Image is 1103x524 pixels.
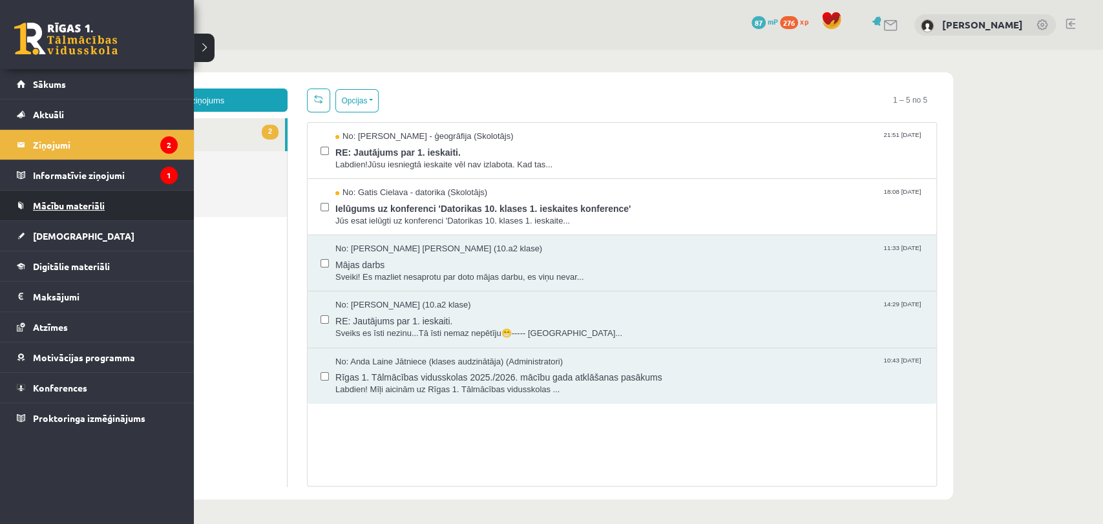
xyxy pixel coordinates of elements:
[17,191,178,220] a: Mācību materiāli
[39,39,236,62] a: Jauns ziņojums
[284,306,872,346] a: No: Anda Laine Jātniece (klases audzinātāja) (Administratori) 10:43 [DATE] Rīgas 1. Tālmācības vi...
[829,137,872,147] span: 18:08 [DATE]
[284,81,872,121] a: No: [PERSON_NAME] - ģeogrāfija (Skolotājs) 21:51 [DATE] RE: Jautājums par 1. ieskaiti. Labdien!Jū...
[33,321,68,333] span: Atzīmes
[33,230,134,242] span: [DEMOGRAPHIC_DATA]
[39,134,235,167] a: Dzēstie
[39,68,233,101] a: 2Ienākošie
[780,16,815,26] a: 276 xp
[284,249,419,262] span: No: [PERSON_NAME] (10.a2 klase)
[160,167,178,184] i: 1
[39,101,235,134] a: Nosūtītie
[17,100,178,129] a: Aktuāli
[284,137,872,177] a: No: Gatis Cielava - datorika (Skolotājs) 18:08 [DATE] Ielūgums uz konferenci 'Datorikas 10. klase...
[284,93,872,109] span: RE: Jautājums par 1. ieskaiti.
[942,18,1023,31] a: [PERSON_NAME]
[284,39,327,63] button: Opcijas
[829,306,872,316] span: 10:43 [DATE]
[33,412,145,424] span: Proktoringa izmēģinājums
[284,334,872,346] span: Labdien! Mīļi aicinām uz Rīgas 1. Tālmācības vidusskolas ...
[17,251,178,281] a: Digitālie materiāli
[284,318,872,334] span: Rīgas 1. Tālmācības vidusskolas 2025./2026. mācību gada atklāšanas pasākums
[33,260,110,272] span: Digitālie materiāli
[284,109,872,121] span: Labdien!Jūsu iesniegtā ieskaite vēl nav izlabota. Kad tas...
[284,222,872,234] span: Sveiki! Es mazliet nesaprotu par doto mājas darbu, es viņu nevar...
[800,16,808,26] span: xp
[33,282,178,311] legend: Maksājumi
[284,262,872,278] span: RE: Jautājums par 1. ieskaiti.
[768,16,778,26] span: mP
[17,282,178,311] a: Maksājumi
[829,193,872,203] span: 11:33 [DATE]
[17,160,178,190] a: Informatīvie ziņojumi1
[33,382,87,393] span: Konferences
[17,130,178,160] a: Ziņojumi2
[17,221,178,251] a: [DEMOGRAPHIC_DATA]
[751,16,778,26] a: 87 mP
[832,39,885,62] span: 1 – 5 no 5
[33,109,64,120] span: Aktuāli
[284,306,511,319] span: No: Anda Laine Jātniece (klases audzinātāja) (Administratori)
[921,19,934,32] img: Ričards Stepiņš
[33,160,178,190] legend: Informatīvie ziņojumi
[284,165,872,178] span: Jūs esat ielūgti uz konferenci 'Datorikas 10. klases 1. ieskaite...
[829,249,872,259] span: 14:29 [DATE]
[284,205,872,222] span: Mājas darbs
[210,75,227,90] span: 2
[33,351,135,363] span: Motivācijas programma
[33,200,105,211] span: Mācību materiāli
[284,137,436,149] span: No: Gatis Cielava - datorika (Skolotājs)
[17,312,178,342] a: Atzīmes
[284,249,872,289] a: No: [PERSON_NAME] (10.a2 klase) 14:29 [DATE] RE: Jautājums par 1. ieskaiti. Sveiks es īsti nezinu...
[284,278,872,290] span: Sveiks es īsti nezinu...Tā īsti nemaz nepētīju😁----- [GEOGRAPHIC_DATA]...
[33,130,178,160] legend: Ziņojumi
[284,193,872,233] a: No: [PERSON_NAME] [PERSON_NAME] (10.a2 klase) 11:33 [DATE] Mājas darbs Sveiki! Es mazliet nesapro...
[17,342,178,372] a: Motivācijas programma
[284,193,490,205] span: No: [PERSON_NAME] [PERSON_NAME] (10.a2 klase)
[284,149,872,165] span: Ielūgums uz konferenci 'Datorikas 10. klases 1. ieskaites konference'
[17,373,178,403] a: Konferences
[33,78,66,90] span: Sākums
[284,81,461,93] span: No: [PERSON_NAME] - ģeogrāfija (Skolotājs)
[751,16,766,29] span: 87
[829,81,872,90] span: 21:51 [DATE]
[17,69,178,99] a: Sākums
[17,403,178,433] a: Proktoringa izmēģinājums
[160,136,178,154] i: 2
[780,16,798,29] span: 276
[14,23,118,55] a: Rīgas 1. Tālmācības vidusskola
